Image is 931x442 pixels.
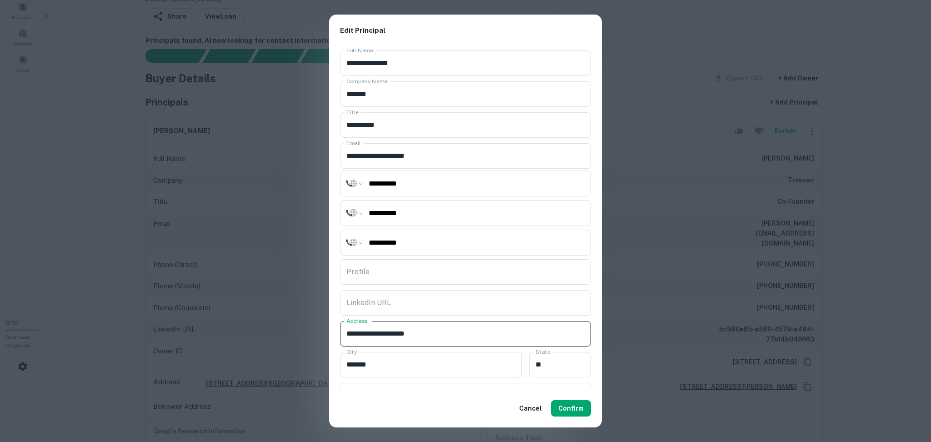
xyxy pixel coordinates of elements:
[886,369,931,413] iframe: Chat Widget
[346,317,367,325] label: Address
[329,15,602,47] h2: Edit Principal
[516,400,546,417] button: Cancel
[346,46,373,54] label: Full Name
[346,348,357,356] label: City
[346,139,361,147] label: Email
[536,348,550,356] label: State
[346,108,359,116] label: Title
[346,77,387,85] label: Company Name
[551,400,591,417] button: Confirm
